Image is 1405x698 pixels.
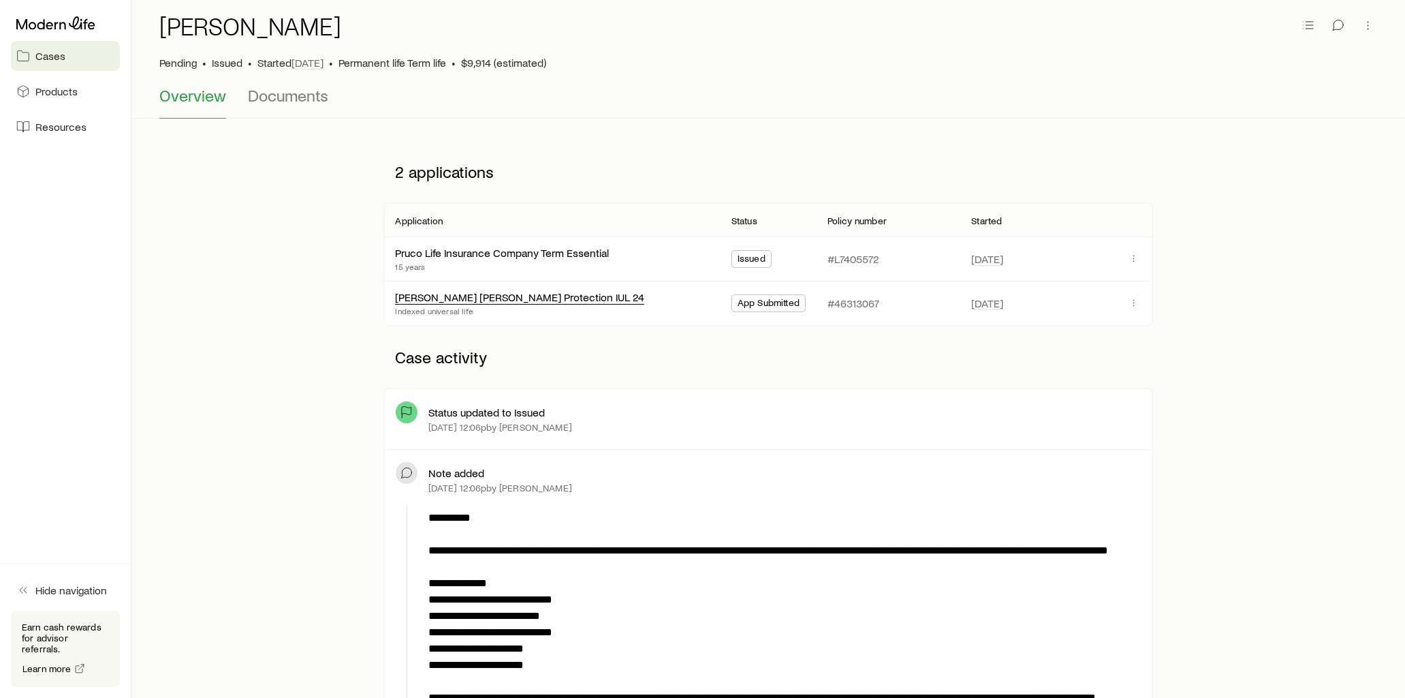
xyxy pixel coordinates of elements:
span: Documents [248,86,328,105]
button: Hide navigation [11,575,120,605]
span: • [248,56,252,70]
h1: [PERSON_NAME] [159,12,341,40]
p: Pending [159,56,197,70]
span: Products [35,85,78,98]
div: Earn cash rewards for advisor referrals.Learn more [11,611,120,687]
span: App Submitted [738,297,800,312]
span: • [452,56,456,70]
div: Case details tabs [159,86,1378,119]
p: #46313067 [827,297,879,310]
span: • [202,56,206,70]
p: Indexed universal life [395,305,644,316]
p: Note added [428,466,484,480]
span: Issued [738,253,765,267]
a: Resources [11,112,120,142]
p: #L7405572 [827,252,879,266]
span: • [329,56,333,70]
a: Pruco Life Insurance Company Term Essential [395,246,609,259]
span: [DATE] [972,252,1004,266]
span: [DATE] [291,56,323,70]
span: Permanent life Term life [338,56,446,70]
p: Case activity [384,337,1152,378]
a: [PERSON_NAME] [PERSON_NAME] Protection IUL 24 [395,290,644,303]
p: 2 applications [384,151,1152,192]
span: Hide navigation [35,583,107,597]
div: Pruco Life Insurance Company Term Essential [395,246,609,260]
span: [DATE] [972,297,1004,310]
p: [DATE] 12:06p by [PERSON_NAME] [428,422,572,433]
div: [PERSON_NAME] [PERSON_NAME] Protection IUL 24 [395,290,644,305]
p: Policy number [827,215,887,226]
p: Started [972,215,1003,226]
span: Issued [212,56,242,70]
p: Status [731,215,757,226]
p: [DATE] 12:06p by [PERSON_NAME] [428,483,572,494]
span: Cases [35,49,65,63]
span: Resources [35,120,86,134]
p: Earn cash rewards for advisor referrals. [22,622,109,654]
p: Status updated to Issued [428,406,545,419]
span: Overview [159,86,226,105]
span: $9,914 (estimated) [461,56,546,70]
p: Started [257,56,323,70]
span: Learn more [22,664,72,673]
a: Products [11,76,120,106]
p: 15 years [395,261,609,272]
p: Application [395,215,443,226]
a: Cases [11,41,120,71]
